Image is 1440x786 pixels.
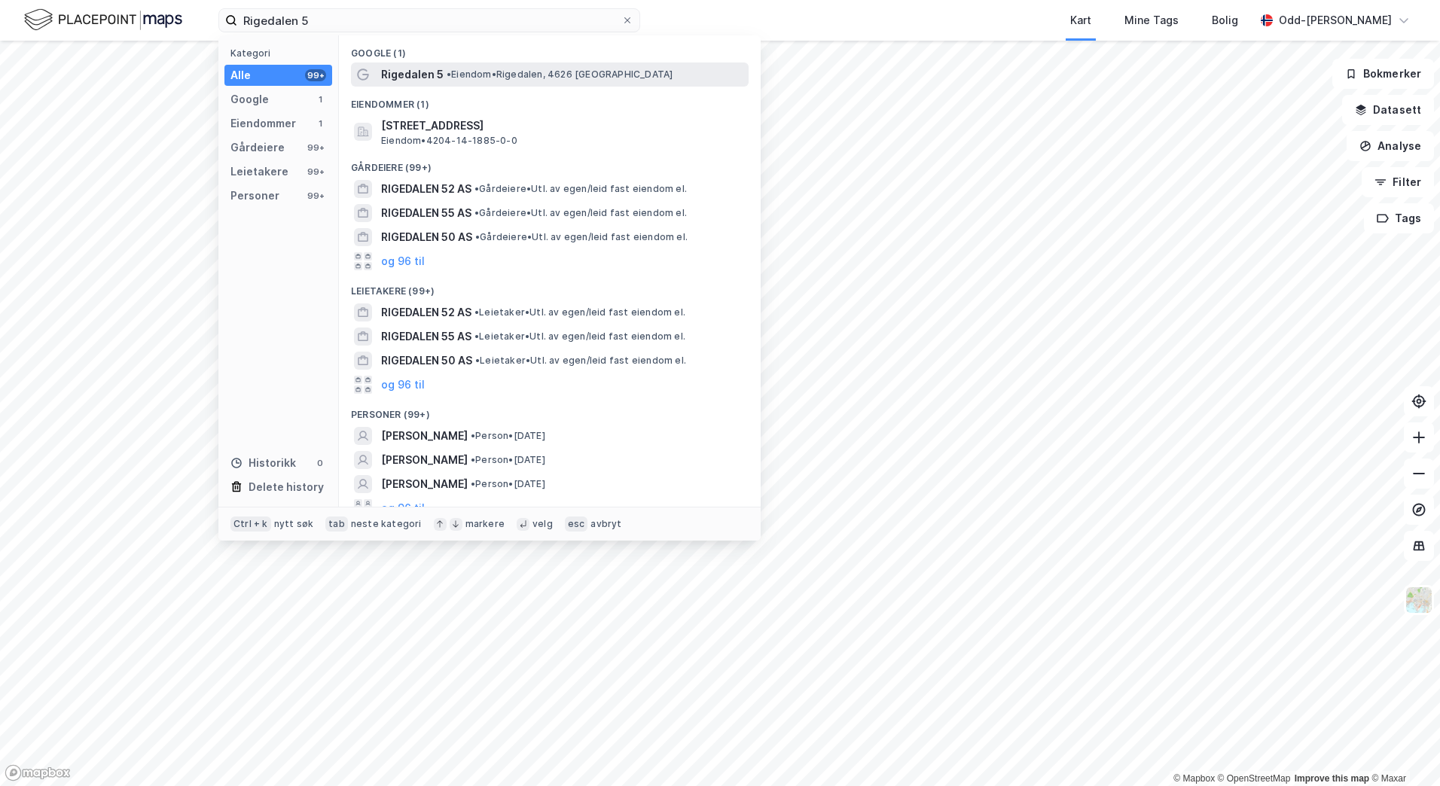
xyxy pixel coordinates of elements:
[381,475,468,493] span: [PERSON_NAME]
[1405,586,1433,614] img: Z
[249,478,324,496] div: Delete history
[474,207,479,218] span: •
[1218,773,1291,784] a: OpenStreetMap
[230,163,288,181] div: Leietakere
[1173,773,1215,784] a: Mapbox
[1070,11,1091,29] div: Kart
[381,352,472,370] span: RIGEDALEN 50 AS
[314,93,326,105] div: 1
[447,69,673,81] span: Eiendom • Rigedalen, 4626 [GEOGRAPHIC_DATA]
[381,117,743,135] span: [STREET_ADDRESS]
[305,166,326,178] div: 99+
[351,518,422,530] div: neste kategori
[474,207,687,219] span: Gårdeiere • Utl. av egen/leid fast eiendom el.
[471,478,475,489] span: •
[305,142,326,154] div: 99+
[314,457,326,469] div: 0
[1124,11,1179,29] div: Mine Tags
[339,87,761,114] div: Eiendommer (1)
[471,454,475,465] span: •
[325,516,348,532] div: tab
[471,430,475,441] span: •
[305,69,326,81] div: 99+
[475,231,688,243] span: Gårdeiere • Utl. av egen/leid fast eiendom el.
[471,430,545,442] span: Person • [DATE]
[339,273,761,300] div: Leietakere (99+)
[237,9,621,32] input: Søk på adresse, matrikkel, gårdeiere, leietakere eller personer
[230,454,296,472] div: Historikk
[1365,714,1440,786] iframe: Chat Widget
[5,764,71,781] a: Mapbox homepage
[471,454,545,466] span: Person • [DATE]
[1347,131,1434,161] button: Analyse
[471,478,545,490] span: Person • [DATE]
[230,114,296,133] div: Eiendommer
[230,516,271,532] div: Ctrl + k
[381,451,468,469] span: [PERSON_NAME]
[474,306,479,318] span: •
[1279,11,1392,29] div: Odd-[PERSON_NAME]
[230,139,285,157] div: Gårdeiere
[447,69,451,80] span: •
[339,35,761,62] div: Google (1)
[381,65,444,84] span: Rigedalen 5
[474,306,685,318] span: Leietaker • Utl. av egen/leid fast eiendom el.
[1332,59,1434,89] button: Bokmerker
[305,190,326,202] div: 99+
[590,518,621,530] div: avbryt
[314,117,326,129] div: 1
[381,135,517,147] span: Eiendom • 4204-14-1885-0-0
[381,228,472,246] span: RIGEDALEN 50 AS
[532,518,553,530] div: velg
[339,150,761,177] div: Gårdeiere (99+)
[381,427,468,445] span: [PERSON_NAME]
[339,397,761,424] div: Personer (99+)
[465,518,505,530] div: markere
[381,327,471,346] span: RIGEDALEN 55 AS
[1295,773,1369,784] a: Improve this map
[1365,714,1440,786] div: Kontrollprogram for chat
[381,303,471,321] span: RIGEDALEN 52 AS
[1364,203,1434,233] button: Tags
[381,252,425,270] button: og 96 til
[475,355,480,366] span: •
[381,204,471,222] span: RIGEDALEN 55 AS
[474,183,687,195] span: Gårdeiere • Utl. av egen/leid fast eiendom el.
[1362,167,1434,197] button: Filter
[24,7,182,33] img: logo.f888ab2527a4732fd821a326f86c7f29.svg
[381,376,425,394] button: og 96 til
[230,66,251,84] div: Alle
[1212,11,1238,29] div: Bolig
[474,183,479,194] span: •
[474,331,479,342] span: •
[230,90,269,108] div: Google
[474,331,685,343] span: Leietaker • Utl. av egen/leid fast eiendom el.
[274,518,314,530] div: nytt søk
[381,180,471,198] span: RIGEDALEN 52 AS
[475,231,480,242] span: •
[230,47,332,59] div: Kategori
[1342,95,1434,125] button: Datasett
[381,499,425,517] button: og 96 til
[475,355,686,367] span: Leietaker • Utl. av egen/leid fast eiendom el.
[565,516,588,532] div: esc
[230,187,279,205] div: Personer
